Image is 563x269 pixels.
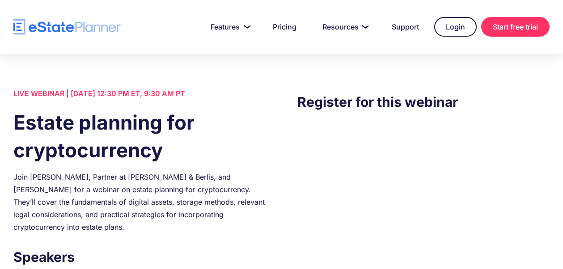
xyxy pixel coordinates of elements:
[297,92,550,112] h3: Register for this webinar
[262,18,307,36] a: Pricing
[200,18,258,36] a: Features
[13,247,266,267] h3: Speakers
[481,17,550,37] a: Start free trial
[312,18,377,36] a: Resources
[13,19,121,35] a: home
[13,109,266,164] h1: Estate planning for cryptocurrency
[13,87,266,100] div: LIVE WEBINAR | [DATE] 12:30 PM ET, 9:30 AM PT
[13,171,266,233] div: Join [PERSON_NAME], Partner at [PERSON_NAME] & Berlis, and [PERSON_NAME] for a webinar on estate ...
[434,17,477,37] a: Login
[381,18,430,36] a: Support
